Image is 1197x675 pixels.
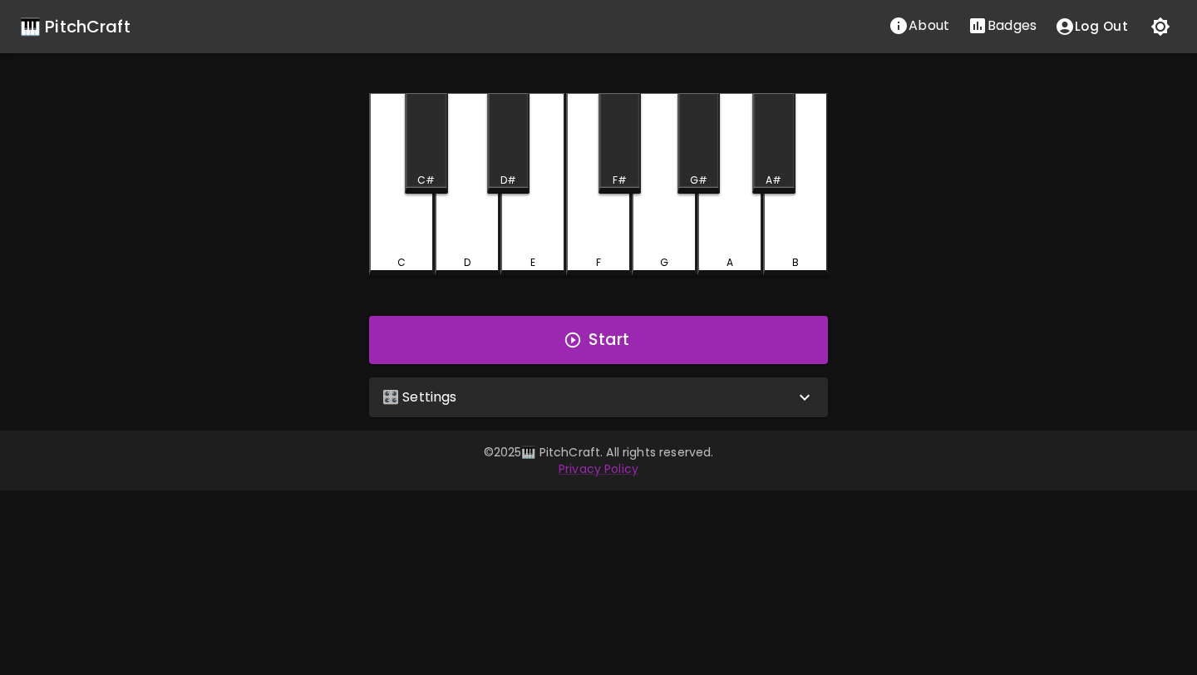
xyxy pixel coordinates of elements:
a: 🎹 PitchCraft [20,13,131,40]
div: B [792,255,799,270]
a: Stats [958,9,1046,44]
button: About [879,9,958,42]
div: G [660,255,668,270]
button: Stats [958,9,1046,42]
p: © 2025 🎹 PitchCraft. All rights reserved. [120,444,1077,461]
p: Badges [988,16,1037,36]
div: E [530,255,535,270]
a: About [879,9,958,44]
div: D [464,255,470,270]
div: F# [613,173,627,188]
div: 🎛️ Settings [369,377,828,417]
div: F [596,255,601,270]
div: A# [766,173,781,188]
button: account of current user [1046,9,1137,44]
div: C [397,255,406,270]
p: About [909,16,949,36]
div: G# [690,173,707,188]
p: 🎛️ Settings [382,387,457,407]
button: Start [369,316,828,364]
div: A [727,255,733,270]
div: C# [417,173,435,188]
a: Privacy Policy [559,461,638,477]
div: D# [500,173,516,188]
